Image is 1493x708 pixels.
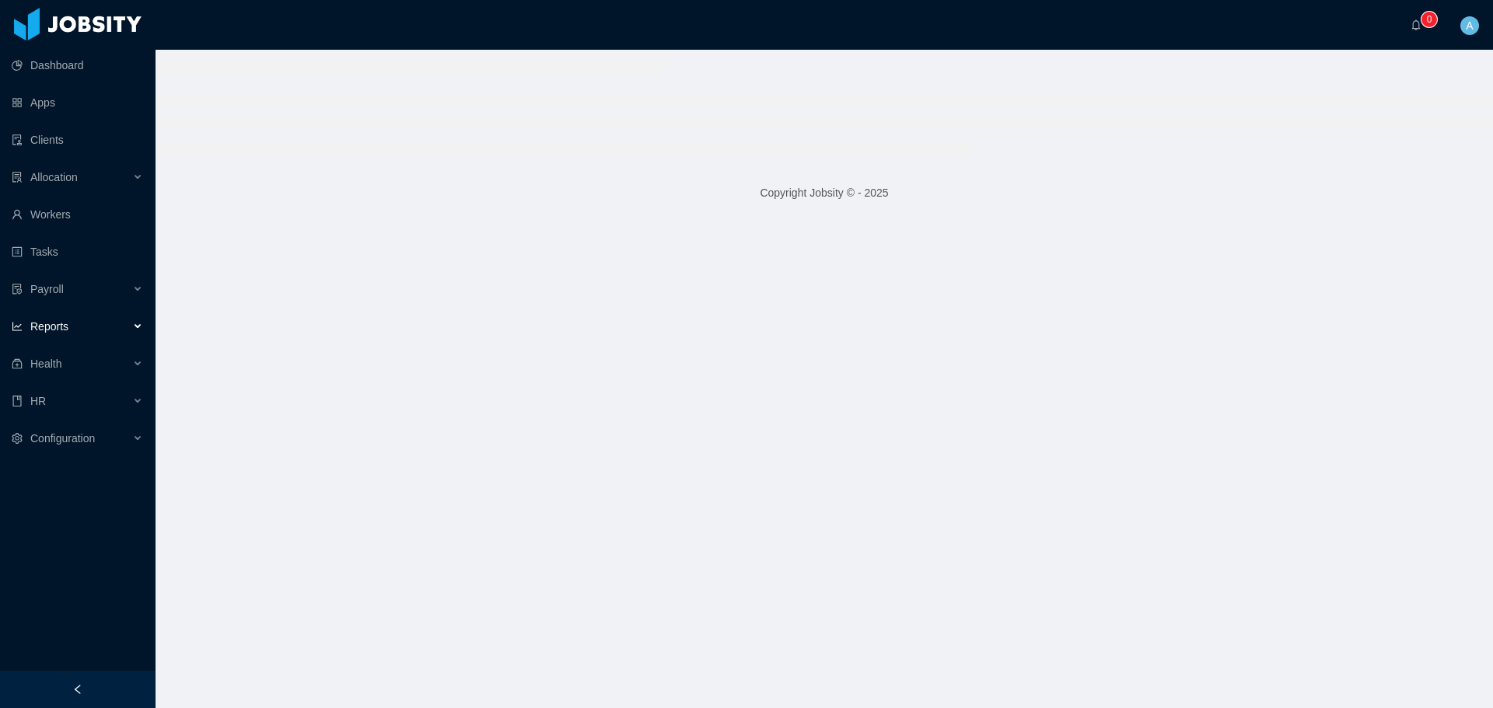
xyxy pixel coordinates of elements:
a: icon: userWorkers [12,199,143,230]
span: A [1466,16,1473,35]
a: icon: appstoreApps [12,87,143,118]
a: icon: pie-chartDashboard [12,50,143,81]
i: icon: book [12,396,23,406]
sup: 0 [1421,12,1437,27]
span: Reports [30,320,68,333]
a: icon: auditClients [12,124,143,155]
i: icon: line-chart [12,321,23,332]
i: icon: medicine-box [12,358,23,369]
span: Payroll [30,283,64,295]
span: HR [30,395,46,407]
i: icon: setting [12,433,23,444]
footer: Copyright Jobsity © - 2025 [156,166,1493,220]
i: icon: solution [12,172,23,183]
span: Allocation [30,171,78,183]
span: Health [30,357,61,370]
span: Configuration [30,432,95,445]
i: icon: file-protect [12,284,23,295]
i: icon: bell [1411,19,1421,30]
a: icon: profileTasks [12,236,143,267]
